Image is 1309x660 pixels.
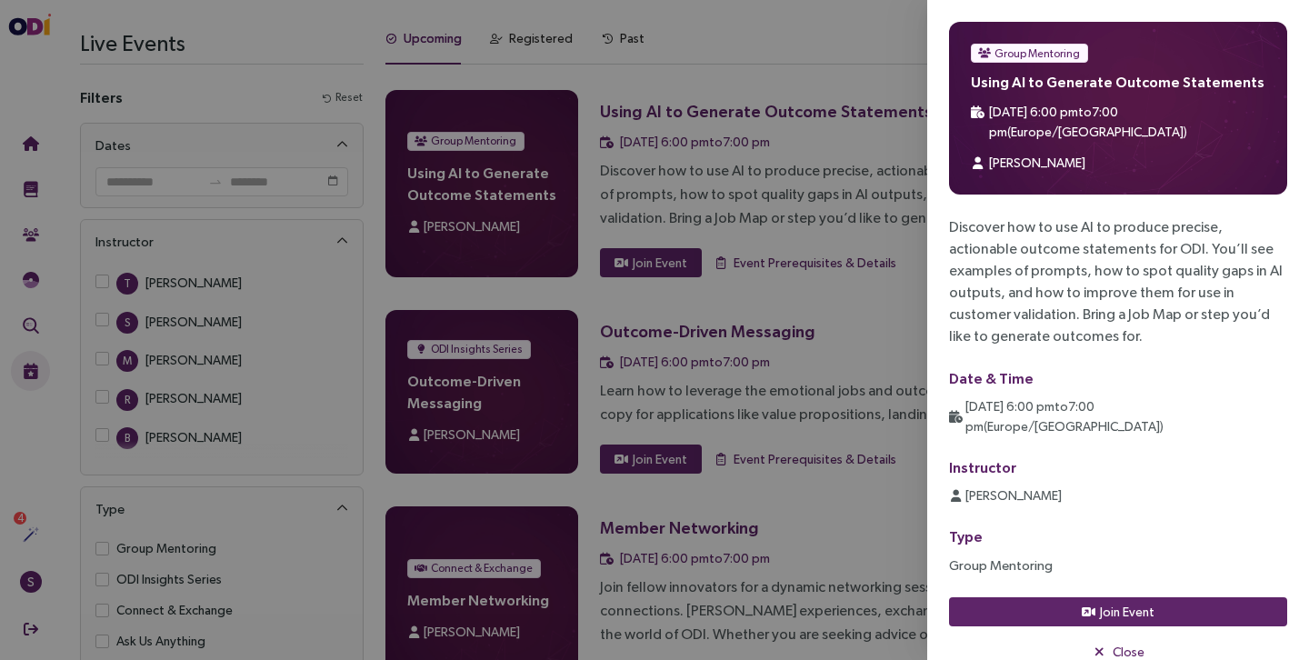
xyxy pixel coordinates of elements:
[949,459,1016,475] label: Instructor
[949,555,1287,575] p: Group Mentoring
[965,485,1062,505] div: [PERSON_NAME]
[949,528,983,545] label: Type
[989,153,1085,173] div: [PERSON_NAME]
[994,45,1080,63] span: Group Mentoring
[1100,602,1154,622] span: Join Event
[965,399,1164,434] span: [DATE] 6:00 pm to 7:00 pm ( Europe/[GEOGRAPHIC_DATA] )
[989,105,1187,139] span: [DATE] 6:00 pm to 7:00 pm ( Europe/[GEOGRAPHIC_DATA] )
[971,74,1265,91] h4: Using AI to Generate Outcome Statements
[949,370,1034,386] label: Date & Time
[949,216,1287,347] div: Discover how to use AI to produce precise, actionable outcome statements for ODI. You’ll see exam...
[949,597,1287,626] button: Join Event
